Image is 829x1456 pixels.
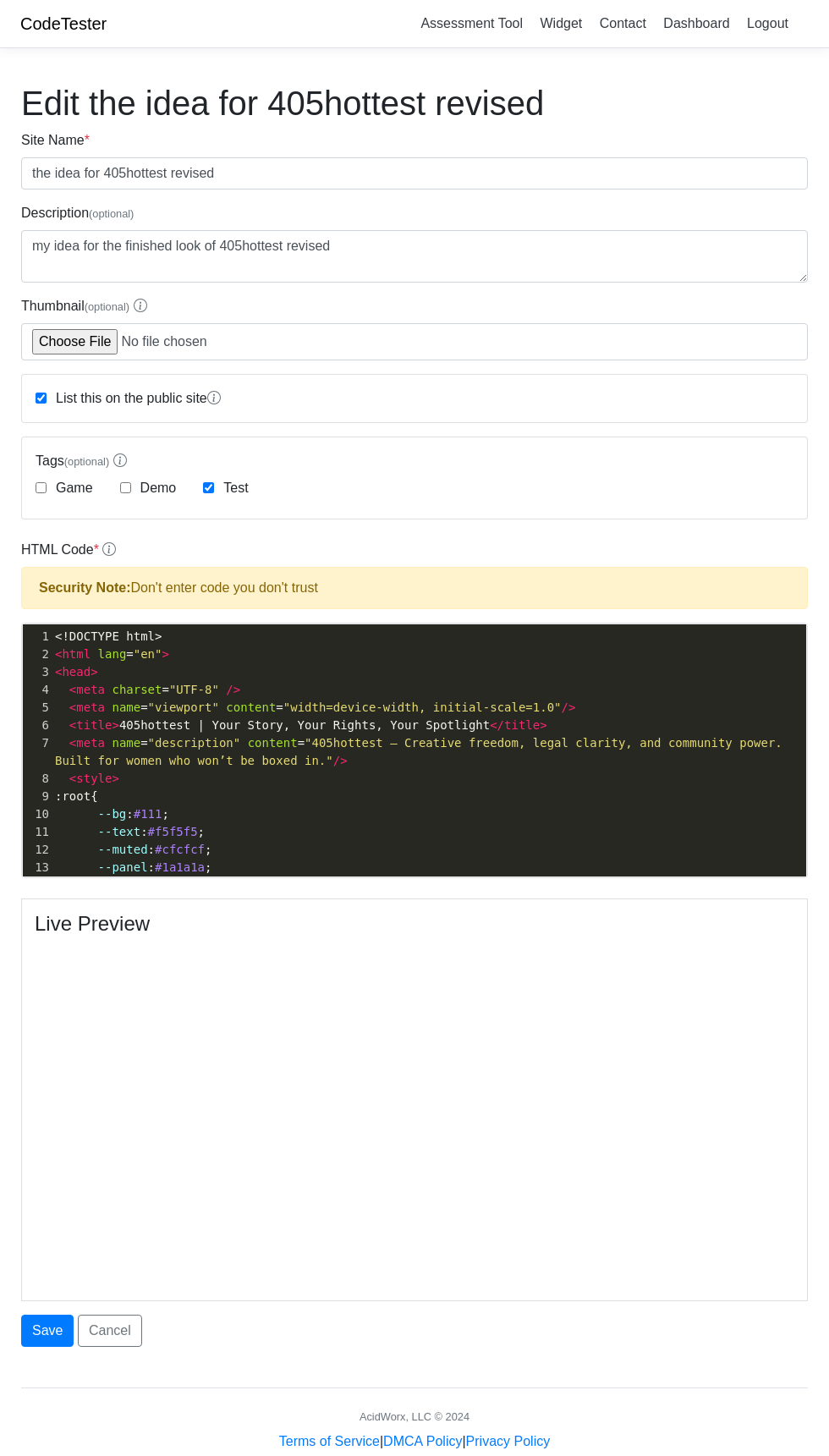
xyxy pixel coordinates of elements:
[148,825,198,838] span: #f5f5f5
[740,9,795,37] a: Logout
[169,683,219,696] span: "UTF-8"
[55,647,62,661] span: <
[23,859,52,876] div: 13
[76,718,112,732] span: title
[112,736,140,750] span: name
[148,701,219,714] span: "viewport"
[98,843,148,856] span: --muted
[226,701,276,714] span: content
[23,628,52,646] div: 1
[155,843,205,856] span: #cfcfcf
[593,9,653,37] a: Contact
[76,736,105,750] span: meta
[21,230,808,283] textarea: my idea for the finished look of 405hottest revised
[20,14,107,33] a: CodeTester
[23,699,52,717] div: 5
[55,860,212,874] span: : ;
[23,734,52,752] div: 7
[69,736,76,750] span: <
[220,478,248,498] label: Test
[504,718,540,732] span: title
[55,701,575,714] span: = =
[98,807,127,821] span: --bg
[112,772,118,785] span: >
[134,647,162,661] span: "en"
[98,825,141,838] span: --text
[226,683,240,696] span: />
[52,388,221,409] label: List this on the public site
[21,203,134,223] label: Description
[55,736,789,767] span: = =
[62,647,91,661] span: html
[112,683,162,696] span: charset
[76,683,105,696] span: meta
[98,860,148,874] span: --panel
[23,805,52,823] div: 10
[23,788,52,805] div: 9
[36,451,793,471] label: Tags
[490,718,504,732] span: </
[98,647,127,661] span: lang
[55,789,98,803] span: : {
[23,841,52,859] div: 12
[55,629,162,643] span: <!DOCTYPE html>
[360,1409,469,1425] div: AcidWorx, LLC © 2024
[23,663,52,681] div: 3
[21,567,808,609] div: Don't enter code you don't trust
[283,701,562,714] span: "width=device-width, initial-scale=1.0"
[279,1431,550,1452] div: | |
[76,772,112,785] span: style
[62,665,91,679] span: head
[55,683,240,696] span: =
[69,718,76,732] span: <
[466,1434,551,1448] a: Privacy Policy
[69,683,76,696] span: <
[39,580,130,595] strong: Security Note:
[91,665,97,679] span: >
[23,823,52,841] div: 11
[55,736,789,767] span: "405hottest — Creative freedom, legal clarity, and community power. Built for women who won’t be ...
[55,807,169,821] span: : ;
[112,701,140,714] span: name
[134,807,162,821] span: #111
[62,789,91,803] span: root
[414,9,530,37] a: Assessment Tool
[656,9,736,37] a: Dashboard
[137,478,177,498] label: Demo
[533,9,589,37] a: Widget
[23,770,52,788] div: 8
[562,701,576,714] span: />
[55,665,62,679] span: <
[64,455,109,468] span: (optional)
[35,912,794,937] h4: Live Preview
[85,300,129,313] span: (optional)
[112,718,118,732] span: >
[21,1315,74,1347] button: Save
[148,736,241,750] span: "description"
[23,681,52,699] div: 4
[55,843,212,856] span: : ;
[333,754,348,767] span: />
[23,646,52,663] div: 2
[89,207,134,220] span: (optional)
[279,1434,380,1448] a: Terms of Service
[69,772,76,785] span: <
[248,736,298,750] span: content
[55,647,169,661] span: =
[69,701,76,714] span: <
[55,718,547,732] span: 405hottest | Your Story, Your Rights, Your Spotlight
[21,83,808,124] h1: Edit the idea for 405hottest revised
[76,701,105,714] span: meta
[383,1434,462,1448] a: DMCA Policy
[21,296,147,316] label: Thumbnail
[162,647,168,661] span: >
[78,1315,142,1347] a: Cancel
[21,540,116,560] label: HTML Code
[155,860,205,874] span: #1a1a1a
[540,718,546,732] span: >
[21,130,90,151] label: Site Name
[52,478,93,498] label: Game
[55,825,205,838] span: : ;
[23,717,52,734] div: 6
